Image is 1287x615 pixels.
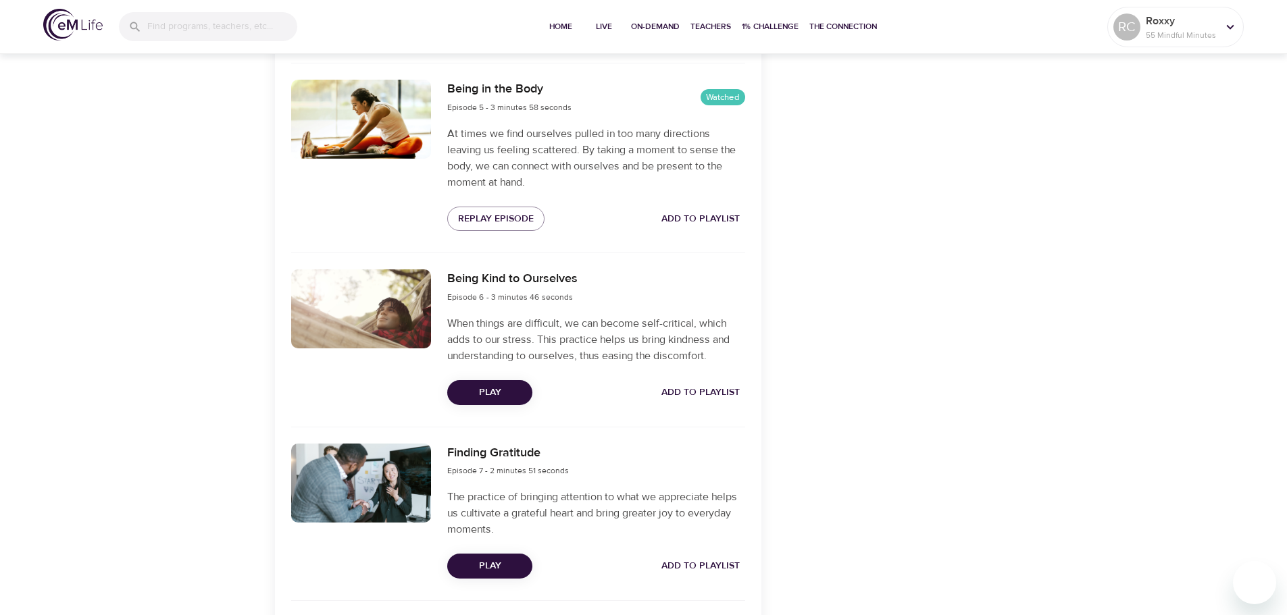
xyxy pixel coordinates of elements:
[545,20,577,34] span: Home
[458,211,534,228] span: Replay Episode
[447,102,572,113] span: Episode 5 - 3 minutes 58 seconds
[701,91,745,104] span: Watched
[742,20,799,34] span: 1% Challenge
[447,80,572,99] h6: Being in the Body
[690,20,731,34] span: Teachers
[458,384,522,401] span: Play
[447,207,545,232] button: Replay Episode
[447,380,532,405] button: Play
[1233,561,1276,604] iframe: Button to launch messaging window
[447,126,745,190] p: At times we find ourselves pulled in too many directions leaving us feeling scattered. By taking ...
[447,465,569,476] span: Episode 7 - 2 minutes 51 seconds
[1113,14,1140,41] div: RC
[1146,29,1217,41] p: 55 Mindful Minutes
[588,20,620,34] span: Live
[458,558,522,574] span: Play
[661,384,740,401] span: Add to Playlist
[447,489,745,537] p: The practice of bringing attention to what we appreciate helps us cultivate a grateful heart and ...
[631,20,680,34] span: On-Demand
[43,9,103,41] img: logo
[447,269,578,289] h6: Being Kind to Ourselves
[447,315,745,364] p: When things are difficult, we can become self-critical, which adds to our stress. This practice h...
[809,20,877,34] span: The Connection
[447,554,532,579] button: Play
[661,558,740,574] span: Add to Playlist
[656,207,745,232] button: Add to Playlist
[656,554,745,579] button: Add to Playlist
[447,444,569,463] h6: Finding Gratitude
[147,12,297,41] input: Find programs, teachers, etc...
[447,292,573,302] span: Episode 6 - 3 minutes 46 seconds
[656,380,745,405] button: Add to Playlist
[1146,13,1217,29] p: Roxxy
[661,211,740,228] span: Add to Playlist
